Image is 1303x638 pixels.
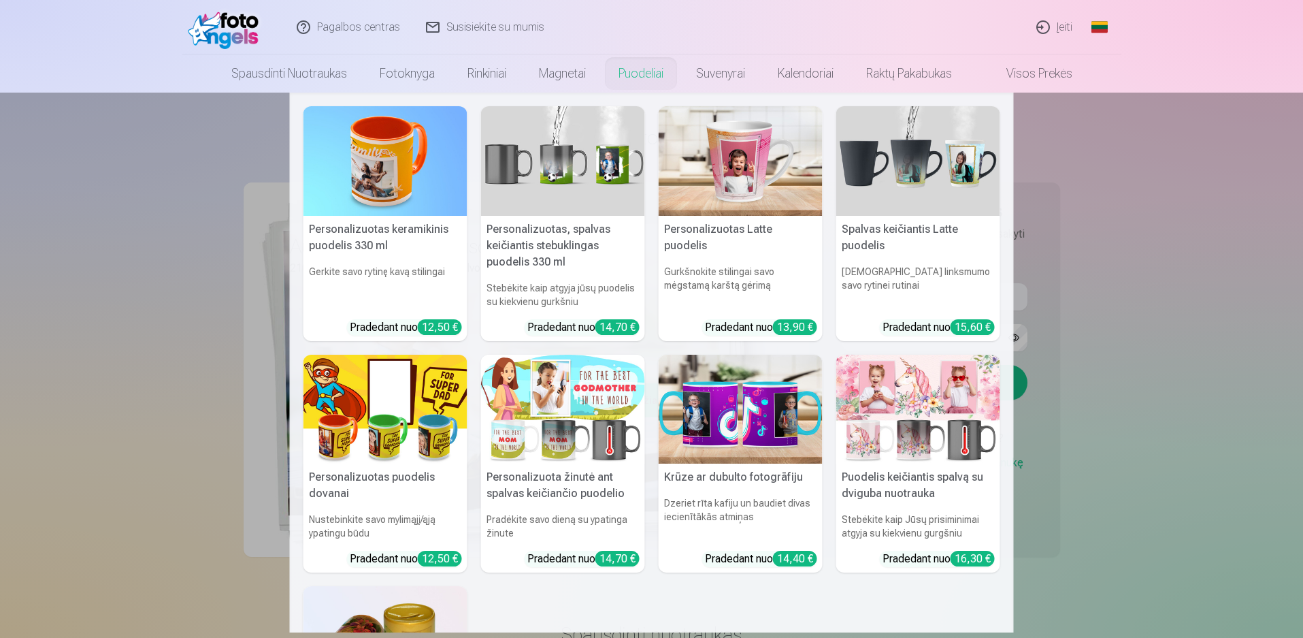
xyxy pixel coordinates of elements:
[659,106,823,216] img: Personalizuotas Latte puodelis
[350,319,462,336] div: Pradedant nuo
[659,355,823,464] img: Krūze ar dubulto fotogrāfiju
[773,551,817,567] div: 14,40 €
[303,355,467,464] img: Personalizuotas puodelis dovanai
[303,464,467,507] h5: Personalizuotas puodelis dovanai
[451,54,523,93] a: Rinkiniai
[595,319,640,335] div: 14,70 €
[836,355,1000,464] img: Puodelis keičiantis spalvą su dviguba nuotrauka
[951,551,995,567] div: 16,30 €
[836,464,1000,507] h5: Puodelis keičiantis spalvą su dviguba nuotrauka
[680,54,761,93] a: Suvenyrai
[303,216,467,259] h5: Personalizuotas keramikinis puodelis 330 ml
[836,507,1000,545] h6: Stebėkite kaip Jūsų prisiminimai atgyja su kiekvienu gurgšniu
[773,319,817,335] div: 13,90 €
[481,106,645,216] img: Personalizuotas, spalvas keičiantis stebuklingas puodelis 330 ml
[836,106,1000,216] img: Spalvas keičiantis Latte puodelis
[659,259,823,314] h6: Gurkšnokite stilingai savo mėgstamą karštą gėrimą
[481,355,645,464] img: Personalizuota žinutė ant spalvas keičiančio puodelio
[883,551,995,567] div: Pradedant nuo
[602,54,680,93] a: Puodeliai
[481,464,645,507] h5: Personalizuota žinutė ant spalvas keičiančio puodelio
[363,54,451,93] a: Fotoknyga
[527,551,640,567] div: Pradedant nuo
[659,464,823,491] h5: Krūze ar dubulto fotogrāfiju
[968,54,1089,93] a: Visos prekės
[481,106,645,341] a: Personalizuotas, spalvas keičiantis stebuklingas puodelis 330 mlPersonalizuotas, spalvas keičiant...
[659,216,823,259] h5: Personalizuotas Latte puodelis
[523,54,602,93] a: Magnetai
[595,551,640,567] div: 14,70 €
[418,319,462,335] div: 12,50 €
[215,54,363,93] a: Spausdinti nuotraukas
[850,54,968,93] a: Raktų pakabukas
[836,259,1000,314] h6: [DEMOGRAPHIC_DATA] linksmumo savo rytinei rutinai
[659,491,823,545] h6: Dzeriet rīta kafiju un baudiet divas iecienītākās atmiņas
[481,216,645,276] h5: Personalizuotas, spalvas keičiantis stebuklingas puodelis 330 ml
[303,355,467,573] a: Personalizuotas puodelis dovanaiPersonalizuotas puodelis dovanaiNustebinkite savo mylimąjį/ąją yp...
[705,551,817,567] div: Pradedant nuo
[659,106,823,341] a: Personalizuotas Latte puodelisPersonalizuotas Latte puodelisGurkšnokite stilingai savo mėgstamą k...
[527,319,640,336] div: Pradedant nuo
[481,276,645,314] h6: Stebėkite kaip atgyja jūsų puodelis su kiekvienu gurkšniu
[883,319,995,336] div: Pradedant nuo
[350,551,462,567] div: Pradedant nuo
[659,355,823,573] a: Krūze ar dubulto fotogrāfijuKrūze ar dubulto fotogrāfijuDzeriet rīta kafiju un baudiet divas ieci...
[481,355,645,573] a: Personalizuota žinutė ant spalvas keičiančio puodelioPersonalizuota žinutė ant spalvas keičiančio...
[951,319,995,335] div: 15,60 €
[836,106,1000,341] a: Spalvas keičiantis Latte puodelisSpalvas keičiantis Latte puodelis[DEMOGRAPHIC_DATA] linksmumo sa...
[303,507,467,545] h6: Nustebinkite savo mylimąjį/ąją ypatingu būdu
[761,54,850,93] a: Kalendoriai
[418,551,462,567] div: 12,50 €
[705,319,817,336] div: Pradedant nuo
[303,106,467,341] a: Personalizuotas keramikinis puodelis 330 ml Personalizuotas keramikinis puodelis 330 mlGerkite sa...
[836,216,1000,259] h5: Spalvas keičiantis Latte puodelis
[836,355,1000,573] a: Puodelis keičiantis spalvą su dviguba nuotraukaPuodelis keičiantis spalvą su dviguba nuotraukaSte...
[303,259,467,314] h6: Gerkite savo rytinę kavą stilingai
[481,507,645,545] h6: Pradėkite savo dieną su ypatinga žinute
[303,106,467,216] img: Personalizuotas keramikinis puodelis 330 ml
[188,5,266,49] img: /fa2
